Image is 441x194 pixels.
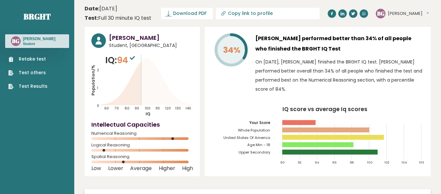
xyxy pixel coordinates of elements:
[109,42,193,49] span: Student, [GEOGRAPHIC_DATA]
[165,106,171,111] tspan: 120
[91,144,193,146] span: Logical Reasoning
[23,36,56,41] h3: [PERSON_NAME]
[280,160,285,165] tspan: 90
[159,167,175,170] span: Higher
[8,69,47,76] a: Test others
[90,65,96,96] tspan: Population/%
[108,167,123,170] span: Lower
[255,33,424,54] h3: [PERSON_NAME] performed better than 34% of all people who finished the BRGHT IQ Test
[97,86,98,90] tspan: 1
[377,9,385,17] text: BG
[419,160,425,165] tspan: 106
[114,106,119,111] tspan: 70
[402,160,407,165] tspan: 104
[105,54,137,67] p: IQ:
[255,57,424,94] p: On [DATE], [PERSON_NAME] finished the BRGHT IQ test. [PERSON_NAME] performed better overall than ...
[8,83,47,90] a: Test Results
[125,106,129,111] tspan: 80
[24,11,51,22] a: Brght
[12,37,20,45] text: BG
[173,10,207,17] span: Download PDF
[161,8,213,19] a: Download PDF
[315,160,319,165] tspan: 94
[117,54,137,66] span: 94
[135,106,139,111] tspan: 90
[283,105,368,113] tspan: IQ score vs average Iq scores
[145,106,150,111] tspan: 100
[367,160,373,165] tspan: 100
[185,106,191,111] tspan: 140
[249,120,270,125] tspan: Your Score
[85,5,99,12] b: Date:
[85,14,151,22] div: Full 30 minute IQ test
[155,106,160,111] tspan: 110
[298,160,302,165] tspan: 92
[23,42,56,46] p: Student
[238,128,270,133] tspan: Whole Population
[146,111,151,117] tspan: IQ
[223,135,270,140] tspan: United States Of America
[91,155,193,158] span: Spatial Reasoning
[91,167,101,170] span: Low
[104,106,109,111] tspan: 60
[8,56,47,63] a: Retake test
[350,160,354,165] tspan: 98
[109,33,193,42] h3: [PERSON_NAME]
[91,120,193,129] h4: Intellectual Capacities
[388,10,429,17] button: [PERSON_NAME]
[91,132,193,135] span: Numerical Reasoning
[182,167,193,170] span: High
[97,68,99,73] tspan: 2
[175,106,181,111] tspan: 130
[385,160,389,165] tspan: 102
[239,150,271,155] tspan: Upper Secondary
[85,5,117,13] time: [DATE]
[223,44,241,56] tspan: 34%
[85,14,98,22] b: Test:
[247,142,270,147] tspan: Age Min - 18
[97,103,99,108] tspan: 0
[332,160,337,165] tspan: 96
[130,167,152,170] span: Average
